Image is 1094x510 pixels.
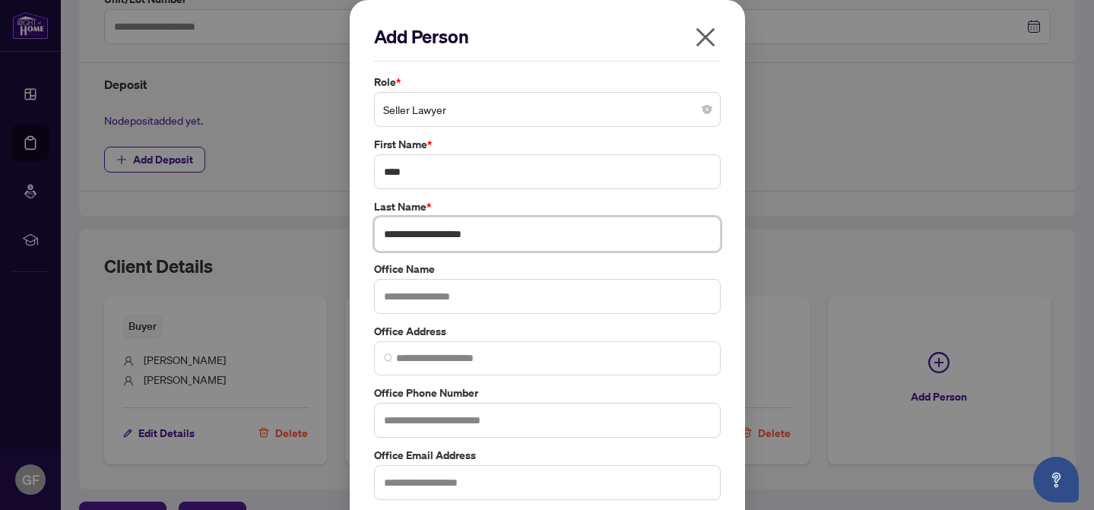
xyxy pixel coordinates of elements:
span: close [693,25,718,49]
label: Office Address [374,323,721,340]
label: Role [374,74,721,90]
label: Last Name [374,198,721,215]
h2: Add Person [374,24,721,49]
label: First Name [374,136,721,153]
span: Seller Lawyer [383,95,712,124]
button: Open asap [1033,457,1079,502]
img: search_icon [384,353,393,363]
label: Office Name [374,261,721,277]
span: close-circle [702,105,712,114]
label: Office Email Address [374,447,721,464]
label: Office Phone Number [374,385,721,401]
